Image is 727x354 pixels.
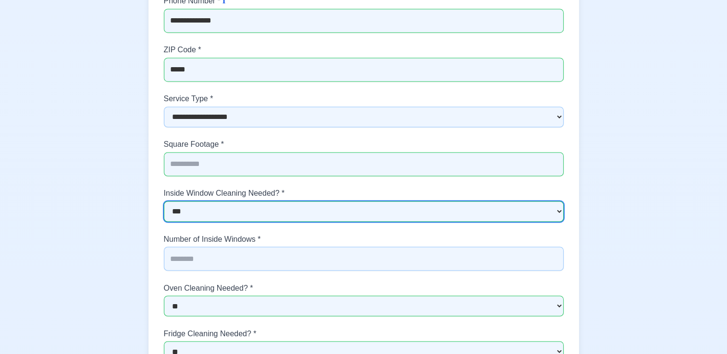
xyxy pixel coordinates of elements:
[164,233,564,245] label: Number of Inside Windows *
[164,328,564,339] label: Fridge Cleaning Needed? *
[164,93,564,105] label: Service Type *
[164,44,564,56] label: ZIP Code *
[164,282,564,294] label: Oven Cleaning Needed? *
[164,188,564,199] label: Inside Window Cleaning Needed? *
[164,139,564,150] label: Square Footage *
